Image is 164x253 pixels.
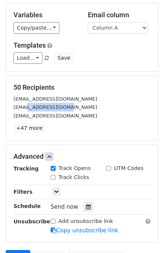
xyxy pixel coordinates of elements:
[14,22,59,34] a: Copy/paste...
[59,217,113,225] label: Add unsubscribe link
[14,11,77,19] h5: Variables
[14,113,97,119] small: [EMAIL_ADDRESS][DOMAIN_NAME]
[54,52,74,64] button: Save
[51,227,118,234] a: Copy unsubscribe link
[114,164,143,172] label: UTM Codes
[14,218,50,224] strong: Unsubscribe
[14,83,150,92] h5: 50 Recipients
[14,52,42,64] a: Load...
[88,11,151,19] h5: Email column
[14,152,150,161] h5: Advanced
[59,173,89,181] label: Track Clicks
[59,164,91,172] label: Track Opens
[14,166,39,172] strong: Tracking
[14,123,45,133] a: +47 more
[14,203,41,209] strong: Schedule
[14,41,46,49] a: Templates
[14,189,33,195] strong: Filters
[126,217,164,253] iframe: Chat Widget
[51,203,78,210] span: Send now
[14,96,97,102] small: [EMAIL_ADDRESS][DOMAIN_NAME]
[14,104,97,110] small: [EMAIL_ADDRESS][DOMAIN_NAME]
